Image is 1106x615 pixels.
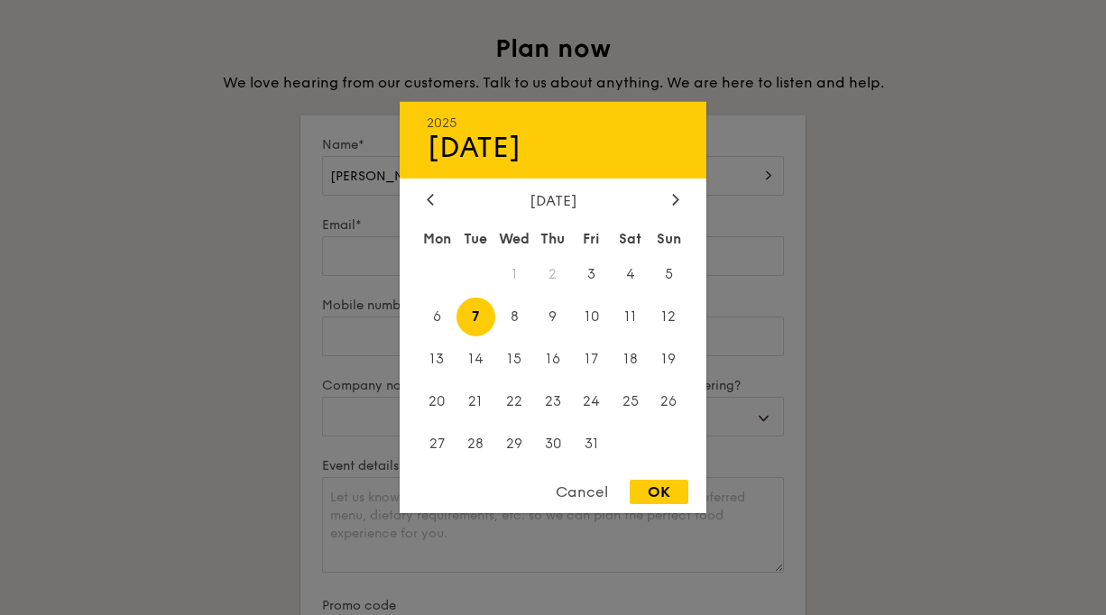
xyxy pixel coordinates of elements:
[534,381,573,420] span: 23
[650,255,688,294] span: 5
[534,298,573,336] span: 9
[456,381,495,420] span: 21
[572,381,611,420] span: 24
[611,340,650,379] span: 18
[611,298,650,336] span: 11
[650,381,688,420] span: 26
[427,192,679,209] div: [DATE]
[418,298,456,336] span: 6
[495,381,534,420] span: 22
[456,298,495,336] span: 7
[495,255,534,294] span: 1
[418,223,456,255] div: Mon
[650,223,688,255] div: Sun
[456,340,495,379] span: 14
[495,298,534,336] span: 8
[572,255,611,294] span: 3
[456,424,495,463] span: 28
[572,340,611,379] span: 17
[456,223,495,255] div: Tue
[418,340,456,379] span: 13
[611,223,650,255] div: Sat
[427,115,679,131] div: 2025
[534,255,573,294] span: 2
[495,424,534,463] span: 29
[572,223,611,255] div: Fri
[611,255,650,294] span: 4
[427,131,679,165] div: [DATE]
[534,223,573,255] div: Thu
[418,424,456,463] span: 27
[534,340,573,379] span: 16
[534,424,573,463] span: 30
[650,340,688,379] span: 19
[611,381,650,420] span: 25
[495,340,534,379] span: 15
[418,381,456,420] span: 20
[650,298,688,336] span: 12
[572,424,611,463] span: 31
[495,223,534,255] div: Wed
[630,480,688,504] div: OK
[572,298,611,336] span: 10
[538,480,626,504] div: Cancel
